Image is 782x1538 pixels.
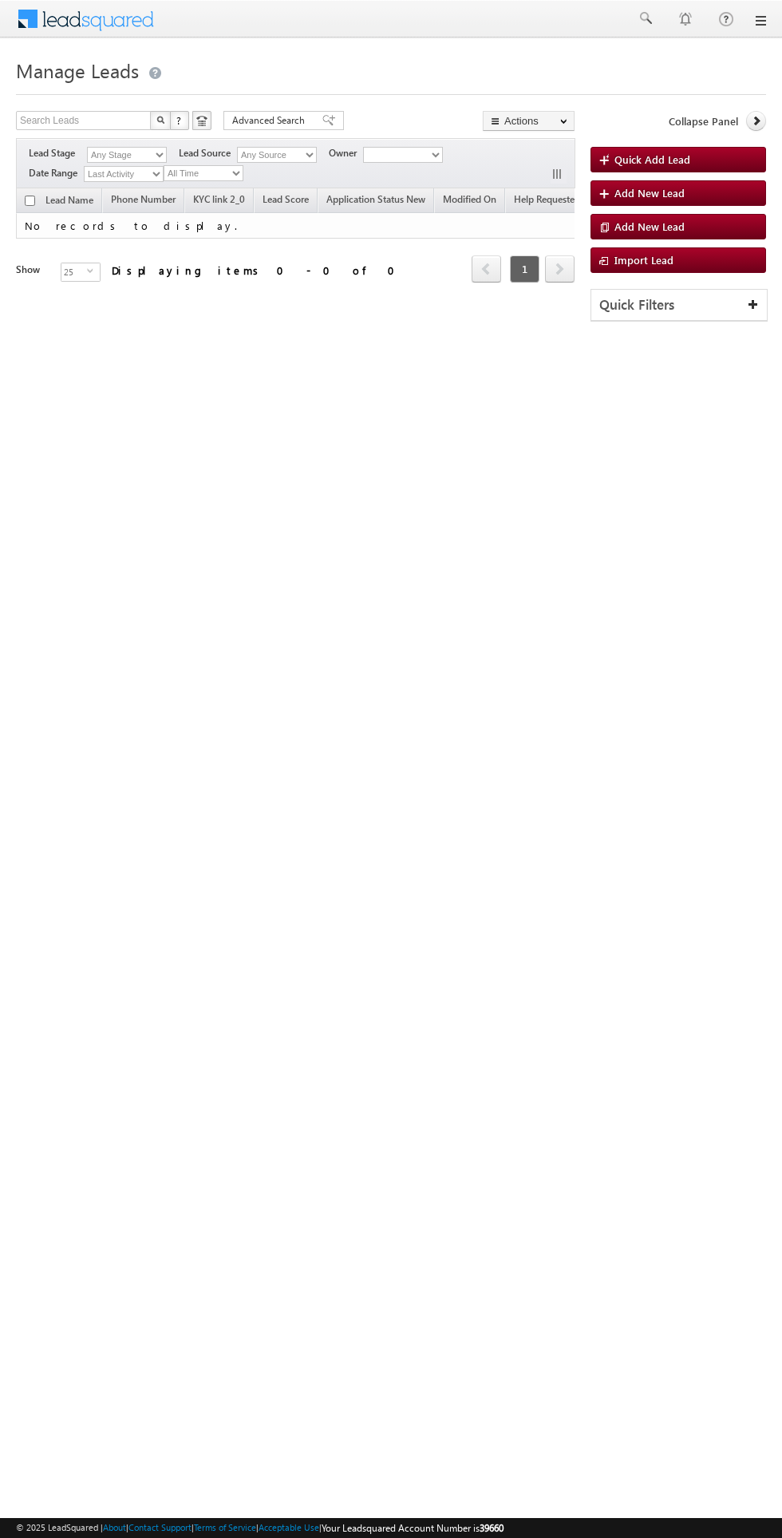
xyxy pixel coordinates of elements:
span: Add New Lead [614,186,685,200]
img: Search [156,116,164,124]
span: Help Requested Page [514,193,603,205]
a: Lead Name [38,192,101,212]
span: Lead Score [263,193,309,205]
a: Help Requested Page [506,191,611,212]
span: ? [176,113,184,127]
span: Add New Lead [614,219,685,233]
span: Modified On [443,193,496,205]
span: Advanced Search [232,113,310,128]
span: Owner [329,146,363,160]
button: Actions [483,111,575,131]
div: Show [16,263,48,277]
button: ? [170,111,189,130]
span: next [545,255,575,283]
a: next [545,257,575,283]
span: Date Range [29,166,84,180]
span: 1 [510,255,539,283]
span: KYC link 2_0 [193,193,245,205]
span: Manage Leads [16,57,139,83]
div: Quick Filters [591,290,767,321]
a: Phone Number [103,191,184,212]
span: 39660 [480,1522,504,1534]
span: Phone Number [111,193,176,205]
a: About [103,1522,126,1532]
a: KYC link 2_0 [185,191,253,212]
span: Import Lead [614,253,673,267]
a: Terms of Service [194,1522,256,1532]
a: prev [472,257,501,283]
a: Modified On [435,191,504,212]
a: Application Status New [318,191,433,212]
span: Your Leadsquared Account Number is [322,1522,504,1534]
div: Displaying items 0 - 0 of 0 [112,261,405,279]
a: Contact Support [128,1522,192,1532]
input: Check all records [25,196,35,206]
span: Quick Add Lead [614,152,690,166]
span: Lead Source [179,146,237,160]
a: Lead Score [255,191,317,212]
span: select [87,267,100,275]
a: Acceptable Use [259,1522,319,1532]
span: Application Status New [326,193,425,205]
span: prev [472,255,501,283]
span: © 2025 LeadSquared | | | | | [16,1520,504,1536]
span: Lead Stage [29,146,87,160]
span: 25 [61,263,87,281]
span: Collapse Panel [669,114,738,128]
